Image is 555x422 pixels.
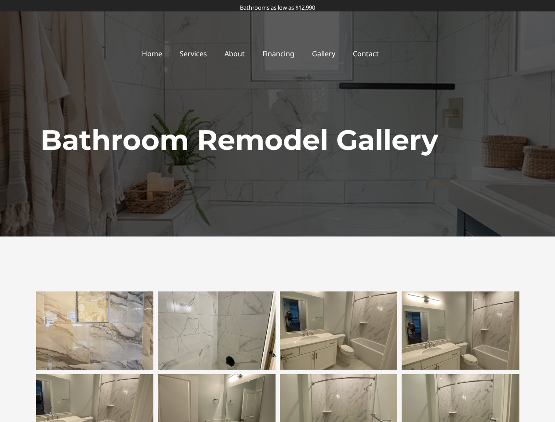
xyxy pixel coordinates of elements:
a: Services [171,44,216,64]
a: Financing [254,44,303,64]
a: About [216,44,254,64]
h1: Bathroom Remodel Gallery [40,120,515,160]
a: Home [133,44,171,64]
a: Contact [344,44,388,64]
a: Gallery [303,44,344,64]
